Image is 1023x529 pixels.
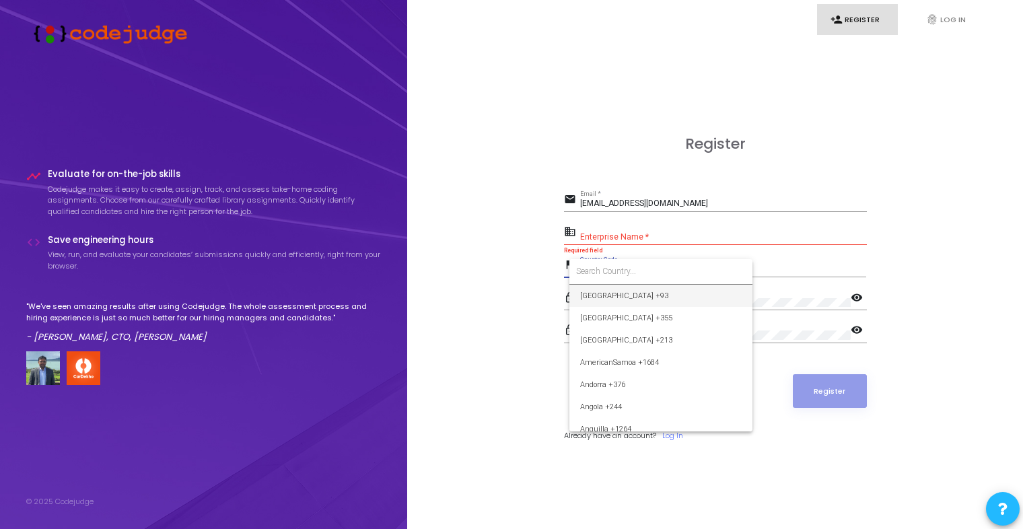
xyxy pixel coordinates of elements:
[580,418,742,440] span: Anguilla +1264
[580,329,742,351] span: [GEOGRAPHIC_DATA] +213
[580,351,742,374] span: AmericanSamoa +1684
[580,374,742,396] span: Andorra +376
[580,307,742,329] span: [GEOGRAPHIC_DATA] +355
[580,396,742,418] span: Angola +244
[580,285,742,307] span: [GEOGRAPHIC_DATA] +93
[576,265,746,277] input: Search Country...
